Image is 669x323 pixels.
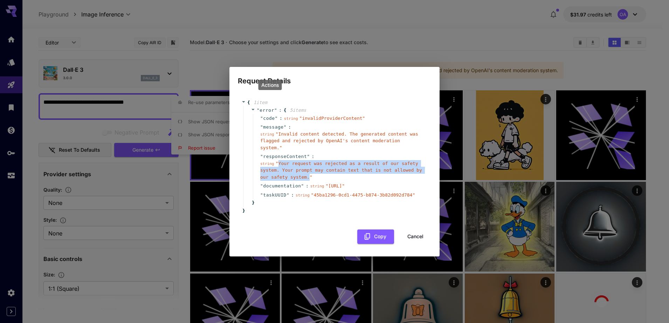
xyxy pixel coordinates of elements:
span: " Your request was rejected as a result of our safety system. Your prompt may contain text that i... [260,161,422,180]
span: : [280,115,282,122]
span: " [274,108,277,113]
span: " Invalid content detected. The generated content was flagged and rejected by OpenAI's content mo... [260,131,418,150]
span: " [260,183,263,188]
span: : [306,183,309,190]
span: string [284,116,298,121]
span: string [260,132,274,137]
span: : [288,124,291,131]
span: message [263,124,283,131]
span: error [260,108,274,113]
span: " 45ba1296-0cd1-4475-b874-3b82d092d784 " [311,192,415,198]
span: } [251,199,255,206]
span: } [241,207,245,214]
span: " [260,124,263,130]
span: " [284,124,287,130]
span: " [287,192,289,198]
span: 1 item [254,100,267,105]
span: " [257,108,260,113]
span: { [247,99,250,106]
span: responseContent [263,153,307,160]
span: { [284,107,287,114]
span: " [301,183,304,188]
h2: Request Details [229,67,440,87]
span: string [296,193,310,198]
span: " [260,192,263,198]
span: " [307,154,310,159]
span: " [275,116,278,121]
span: " [URL] " [325,183,345,188]
span: " [260,154,263,159]
button: Copy [357,229,394,244]
span: documentation [263,183,301,190]
button: Cancel [400,229,431,244]
span: string [260,161,274,166]
span: code [263,115,275,122]
span: : [279,107,282,114]
span: " [260,116,263,121]
span: taskUUID [263,192,287,199]
span: : [312,153,315,160]
span: : [291,192,294,199]
span: string [310,184,324,188]
span: 5 item s [290,108,306,113]
div: Actions [258,80,282,90]
span: " invalidProviderContent " [299,116,365,121]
